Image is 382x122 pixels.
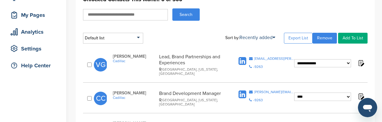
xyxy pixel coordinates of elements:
[254,57,294,60] div: [EMAIL_ADDRESS][PERSON_NAME][DOMAIN_NAME]
[6,8,60,22] a: My Pages
[254,90,294,94] div: [PERSON_NAME][EMAIL_ADDRESS][PERSON_NAME][DOMAIN_NAME]
[113,54,156,59] span: [PERSON_NAME]
[9,26,60,37] div: Analytics
[357,59,365,67] img: Notes
[113,59,156,63] a: Cadillac
[159,90,227,106] div: Brand Development Manager
[159,67,227,76] div: [GEOGRAPHIC_DATA], [US_STATE], [GEOGRAPHIC_DATA]
[159,98,227,106] div: [GEOGRAPHIC_DATA], [US_STATE], [GEOGRAPHIC_DATA]
[358,98,377,117] iframe: Button to launch messaging window
[9,60,60,71] div: Help Center
[6,59,60,72] a: Help Center
[253,65,263,69] div: -9263
[225,35,275,40] div: Sort by:
[83,33,143,44] div: Default list
[172,8,200,21] button: Search
[9,43,60,54] div: Settings
[159,54,227,76] div: Lead, Brand Partnerships and Experiences
[284,33,313,44] a: Export List
[253,98,263,102] div: -9263
[313,33,337,44] a: Remove
[9,10,60,20] div: My Pages
[94,58,107,72] span: VG
[113,90,156,96] span: [PERSON_NAME]
[357,93,365,100] img: Notes
[94,92,107,105] span: CC
[6,25,60,39] a: Analytics
[6,42,60,56] a: Settings
[338,33,368,44] a: Add To List
[113,96,156,100] a: Cadillac
[239,35,275,41] a: Recently added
